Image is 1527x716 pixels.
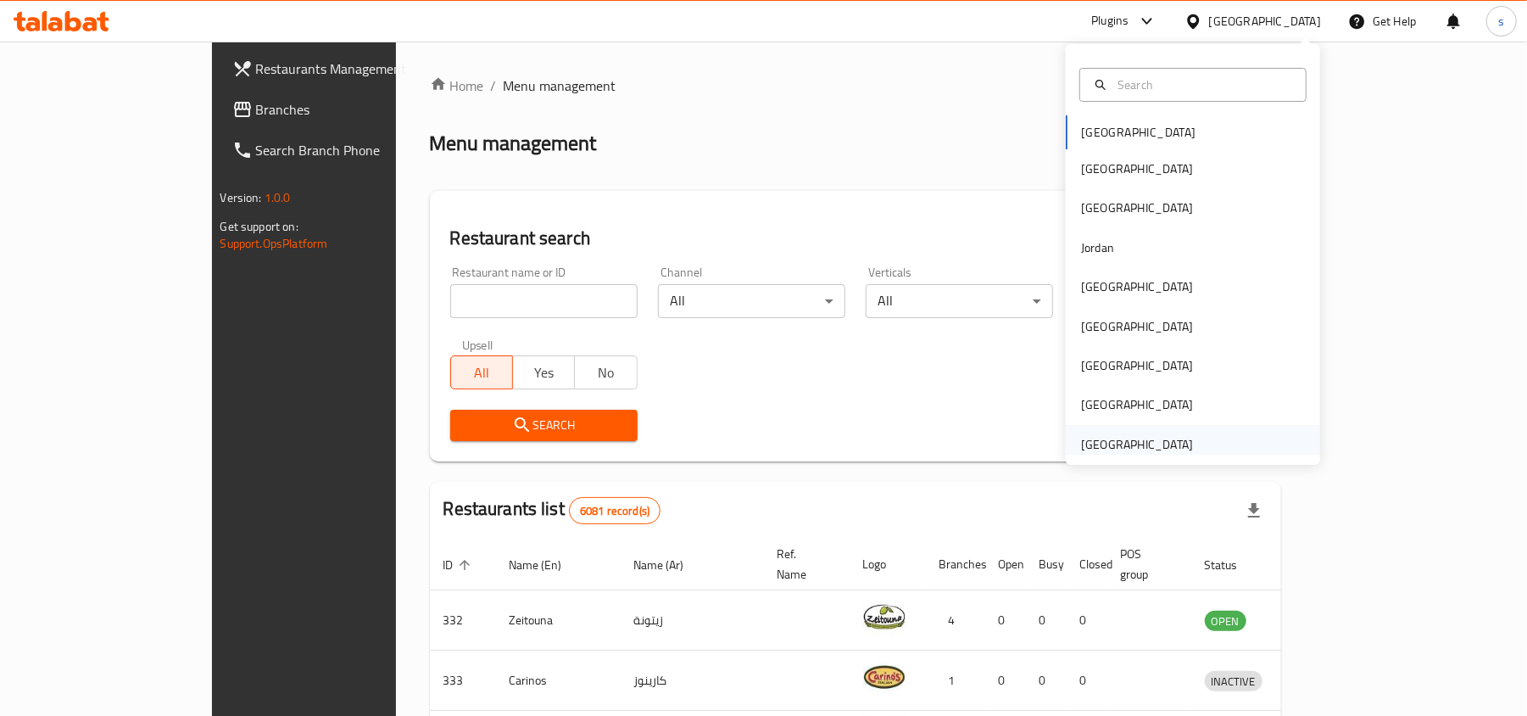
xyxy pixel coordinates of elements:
[582,361,630,385] span: No
[850,539,926,590] th: Logo
[1205,612,1246,631] span: OPEN
[458,361,506,385] span: All
[443,555,476,575] span: ID
[1205,671,1262,691] div: INACTIVE
[450,226,1262,251] h2: Restaurant search
[574,355,637,389] button: No
[450,284,638,318] input: Search for restaurant name or ID..
[1498,12,1504,31] span: s
[1026,539,1067,590] th: Busy
[634,555,706,575] span: Name (Ar)
[658,284,845,318] div: All
[621,651,764,711] td: كارينوز
[1026,651,1067,711] td: 0
[265,187,291,209] span: 1.0.0
[1081,356,1193,375] div: [GEOGRAPHIC_DATA]
[464,415,624,436] span: Search
[450,355,513,389] button: All
[926,539,985,590] th: Branches
[504,76,616,96] span: Menu management
[219,48,467,89] a: Restaurants Management
[863,656,906,698] img: Carinos
[985,651,1026,711] td: 0
[256,59,454,79] span: Restaurants Management
[621,590,764,651] td: زيتونة
[510,555,584,575] span: Name (En)
[1067,590,1107,651] td: 0
[863,596,906,638] img: Zeitouna
[430,130,597,157] h2: Menu management
[443,496,661,524] h2: Restaurants list
[985,590,1026,651] td: 0
[220,232,328,255] a: Support.OpsPlatform
[256,140,454,160] span: Search Branch Phone
[569,497,660,524] div: Total records count
[570,503,660,519] span: 6081 record(s)
[1081,159,1193,178] div: [GEOGRAPHIC_DATA]
[512,355,575,389] button: Yes
[1205,672,1262,691] span: INACTIVE
[1209,12,1321,31] div: [GEOGRAPHIC_DATA]
[1081,199,1193,217] div: [GEOGRAPHIC_DATA]
[1081,395,1193,414] div: [GEOGRAPHIC_DATA]
[1081,277,1193,296] div: [GEOGRAPHIC_DATA]
[1067,539,1107,590] th: Closed
[777,544,829,585] span: Ref. Name
[491,76,497,96] li: /
[1067,651,1107,711] td: 0
[450,410,638,441] button: Search
[430,76,1282,96] nav: breadcrumb
[220,187,262,209] span: Version:
[1026,590,1067,651] td: 0
[1234,490,1274,531] div: Export file
[219,130,467,171] a: Search Branch Phone
[1091,11,1129,31] div: Plugins
[1081,435,1193,454] div: [GEOGRAPHIC_DATA]
[1081,317,1193,336] div: [GEOGRAPHIC_DATA]
[520,361,568,385] span: Yes
[220,215,298,238] span: Get support on:
[462,338,493,350] label: Upsell
[866,284,1053,318] div: All
[926,590,985,651] td: 4
[496,590,621,651] td: Zeitouna
[985,539,1026,590] th: Open
[1081,238,1114,257] div: Jordan
[926,651,985,711] td: 1
[1121,544,1171,585] span: POS group
[1205,555,1260,575] span: Status
[219,89,467,130] a: Branches
[496,651,621,711] td: Carinos
[1111,76,1296,94] input: Search
[256,99,454,120] span: Branches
